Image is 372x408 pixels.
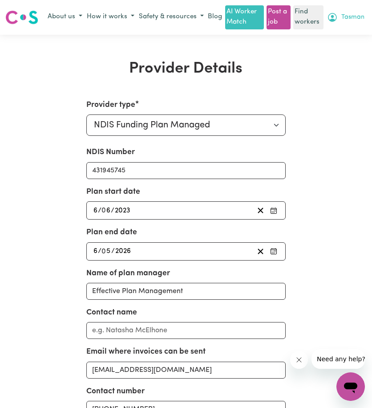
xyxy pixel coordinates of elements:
[93,204,98,216] input: --
[102,245,111,257] input: --
[325,10,367,25] button: My Account
[86,99,135,111] label: Provider type
[101,207,106,214] span: 0
[225,5,263,29] a: AI Worker Match
[101,248,106,255] span: 0
[86,362,286,379] input: e.g. nat.mc@myplanmanager.com.au
[5,6,54,13] span: Need any help?
[311,349,365,369] iframe: Message from company
[267,245,280,257] button: Pick your plan end date
[102,204,111,216] input: --
[293,5,323,29] a: Find workers
[341,12,364,22] span: Tasman
[36,60,336,78] h1: Provider Details
[98,207,101,215] span: /
[86,346,206,358] label: Email where invoices can be sent
[254,204,267,216] button: Clear plan start date
[111,247,115,255] span: /
[206,10,224,24] a: Blog
[336,372,365,401] iframe: Button to launch messaging window
[86,386,145,397] label: Contact number
[111,207,114,215] span: /
[86,268,170,279] label: Name of plan manager
[86,322,286,339] input: e.g. Natasha McElhone
[114,204,131,216] input: ----
[290,351,308,369] iframe: Close message
[86,147,135,158] label: NDIS Number
[45,10,85,24] button: About us
[137,10,206,24] button: Safety & resources
[86,162,286,179] input: Enter your NDIS number
[86,283,286,300] input: e.g. MyPlanManager Pty. Ltd.
[115,245,132,257] input: ----
[86,227,137,238] label: Plan end date
[267,5,291,29] a: Post a job
[5,7,38,28] a: Careseekers logo
[267,204,280,216] button: Pick your plan start date
[93,245,98,257] input: --
[85,10,137,24] button: How it works
[5,9,38,25] img: Careseekers logo
[98,247,101,255] span: /
[254,245,267,257] button: Clear plan end date
[86,307,137,318] label: Contact name
[86,186,140,198] label: Plan start date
